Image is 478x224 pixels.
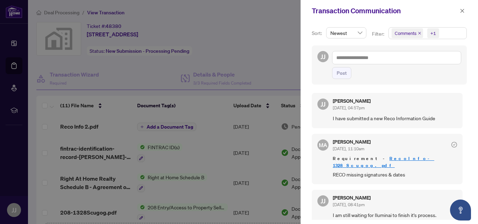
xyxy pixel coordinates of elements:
span: close [460,8,465,13]
span: JJ [321,196,325,206]
span: check-circle [451,142,457,147]
div: +1 [430,30,436,37]
span: I have submitted a new Reco Information Guide [333,114,457,122]
h5: [PERSON_NAME] [333,99,371,103]
p: Filter: [372,30,385,38]
span: RECO missing signatures & dates [333,171,457,179]
span: [DATE], 11:10am [333,146,364,151]
button: Open asap [450,200,471,221]
button: Post [332,67,351,79]
span: Comments [395,30,416,37]
h5: [PERSON_NAME] [333,195,371,200]
span: Newest [330,28,362,38]
span: Comments [392,28,423,38]
div: Transaction Communication [312,6,458,16]
span: close [418,31,421,35]
span: [DATE], 04:57pm [333,105,365,110]
a: RecoInfo-1328Scugog.pdf [333,156,434,168]
span: Requirement - [333,155,457,169]
p: Sort: [312,29,323,37]
span: [DATE], 08:41pm [333,202,365,207]
span: JJ [321,99,325,109]
h5: [PERSON_NAME] [333,139,371,144]
span: JJ [321,52,325,62]
span: I am still waiting for Iluminai to finish it's process. [333,211,457,219]
span: MA [319,141,327,149]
